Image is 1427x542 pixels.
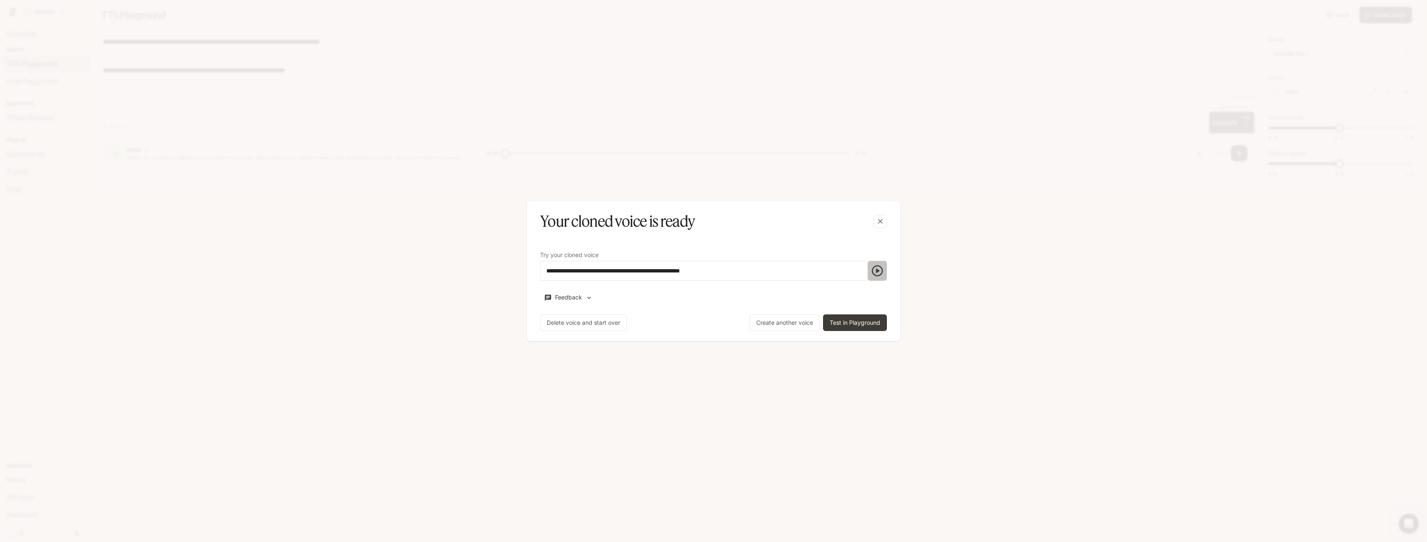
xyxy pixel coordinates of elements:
button: Delete voice and start over [540,314,627,331]
p: Try your cloned voice [540,252,599,258]
button: Test in Playground [823,314,887,331]
button: Create another voice [750,314,820,331]
h5: Your cloned voice is ready [540,211,695,232]
button: Feedback [540,291,597,304]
